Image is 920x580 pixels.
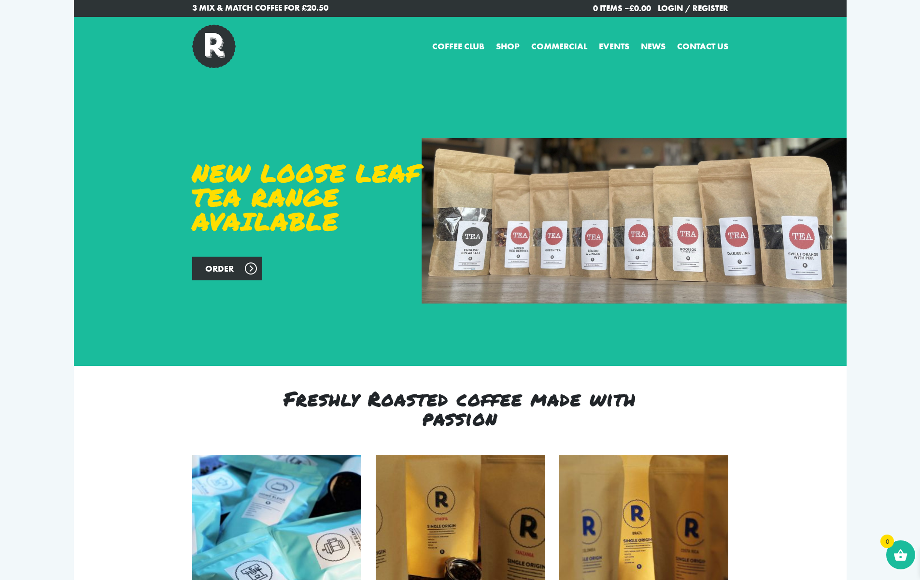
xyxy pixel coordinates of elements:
[593,3,651,14] a: 0 items –£0.00
[496,40,520,53] a: Shop
[641,40,665,53] a: News
[880,535,894,548] span: 0
[192,161,453,233] h1: New Loose Leaf Tea Range Available
[599,40,629,53] a: Events
[284,389,637,428] h2: Freshly Roasted coffee made with passion
[658,3,728,14] a: Login / Register
[192,2,453,14] a: 3 Mix & Match Coffee for £20.50
[192,257,262,280] a: Order
[531,40,587,53] a: Commercial
[677,40,728,53] a: Contact us
[629,3,651,14] bdi: 0.00
[192,25,236,68] img: Relish Coffee
[432,40,484,53] a: Coffee Club
[629,3,634,14] span: £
